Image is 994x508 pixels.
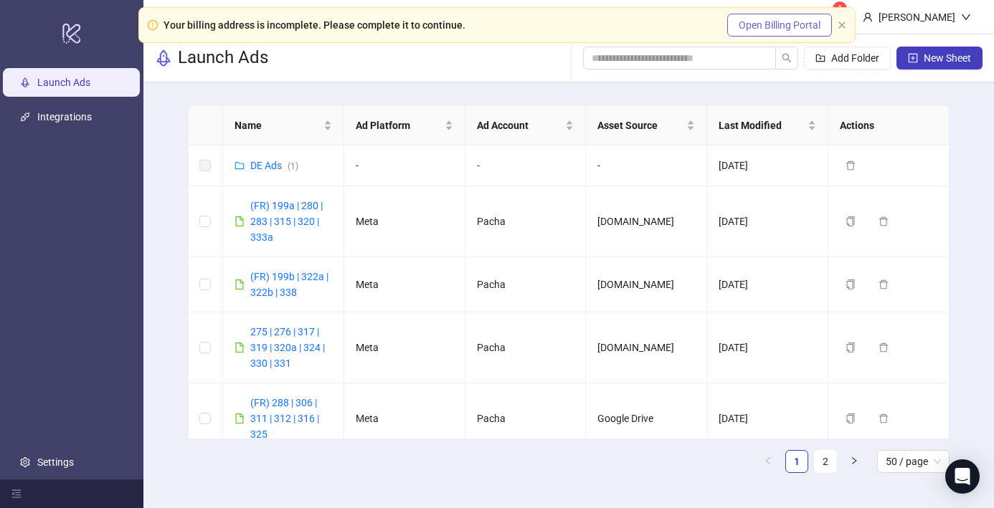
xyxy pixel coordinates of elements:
[235,279,245,289] span: file
[37,77,90,88] a: Launch Ads
[597,118,683,133] span: Asset Source
[786,451,808,472] a: 1
[828,106,950,145] th: Actions
[250,326,325,369] a: 275 | 276 | 317 | 319 | 320a | 324 | 330 | 331
[465,257,587,312] td: Pacha
[178,47,268,70] h3: Launch Ads
[250,271,328,298] a: (FR) 199b | 322a | 322b | 338
[235,413,245,423] span: file
[223,106,344,145] th: Name
[838,21,846,30] button: close
[846,413,856,423] span: copy
[250,397,319,440] a: (FR) 288 | 306 | 311 | 312 | 316 | 325
[250,160,298,171] a: DE Ads(1)
[11,489,22,499] span: menu-fold
[707,186,828,257] td: [DATE]
[707,312,828,383] td: [DATE]
[148,20,158,30] span: exclamation-circle
[846,160,856,171] span: delete
[757,450,780,473] button: left
[785,450,808,473] li: 1
[757,450,780,473] li: Previous Page
[846,216,856,226] span: copy
[846,279,856,289] span: copy
[235,118,321,133] span: Name
[586,186,707,257] td: [DOMAIN_NAME]
[879,413,889,423] span: delete
[586,257,707,312] td: [DOMAIN_NAME]
[924,52,971,64] span: New Sheet
[250,200,323,243] a: (FR) 199a | 280 | 283 | 315 | 320 | 333a
[586,312,707,383] td: [DOMAIN_NAME]
[465,186,587,257] td: Pacha
[850,456,858,465] span: right
[873,9,961,25] div: [PERSON_NAME]
[465,312,587,383] td: Pacha
[155,49,172,67] span: rocket
[37,456,74,468] a: Settings
[344,106,465,145] th: Ad Platform
[782,53,792,63] span: search
[235,216,245,226] span: file
[863,12,873,22] span: user
[908,53,918,63] span: plus-square
[727,14,832,37] button: Open Billing Portal
[707,257,828,312] td: [DATE]
[961,12,971,22] span: down
[586,383,707,454] td: Google Drive
[707,145,828,186] td: [DATE]
[879,279,889,289] span: delete
[344,257,465,312] td: Meta
[879,342,889,353] span: delete
[846,342,856,353] span: copy
[838,4,843,14] span: 1
[764,456,772,465] span: left
[838,21,846,29] span: close
[164,17,465,33] div: Your billing address is incomplete. Please complete it to continue.
[804,47,891,70] button: Add Folder
[739,19,820,31] span: Open Billing Portal
[843,450,866,473] button: right
[344,383,465,454] td: Meta
[344,145,465,186] td: -
[815,451,836,472] a: 2
[719,118,805,133] span: Last Modified
[814,450,837,473] li: 2
[833,1,847,16] sup: 1
[344,312,465,383] td: Meta
[465,106,587,145] th: Ad Account
[707,106,828,145] th: Last Modified
[586,106,707,145] th: Asset Source
[37,111,92,123] a: Integrations
[235,342,245,353] span: file
[831,52,879,64] span: Add Folder
[586,145,707,186] td: -
[344,186,465,257] td: Meta
[896,47,983,70] button: New Sheet
[707,383,828,454] td: [DATE]
[945,459,980,494] div: Open Intercom Messenger
[288,161,298,171] span: ( 1 )
[465,383,587,454] td: Pacha
[465,145,587,186] td: -
[815,53,825,63] span: folder-add
[843,450,866,473] li: Next Page
[235,160,245,171] span: folder
[356,118,442,133] span: Ad Platform
[477,118,563,133] span: Ad Account
[886,451,941,472] span: 50 / page
[877,450,950,473] div: Page Size
[879,216,889,226] span: delete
